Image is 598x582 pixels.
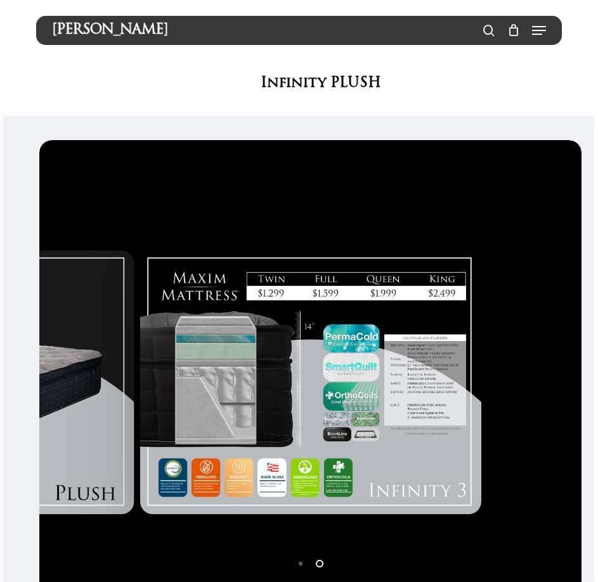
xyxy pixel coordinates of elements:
[292,553,311,572] li: Page dot 1
[185,70,457,97] h1: Infinity PLUSH
[532,24,546,37] a: Navigation Menu
[52,23,168,37] a: [PERSON_NAME]
[311,553,330,572] li: Page dot 2
[501,23,526,37] a: Cart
